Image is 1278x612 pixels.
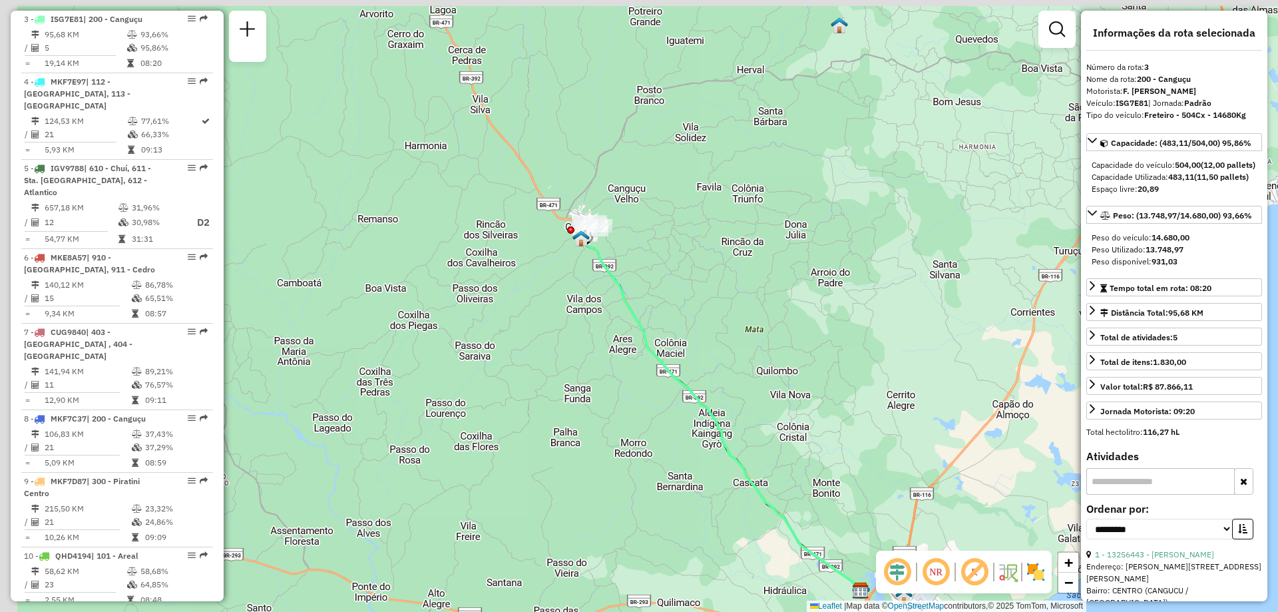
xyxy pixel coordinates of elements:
i: Distância Total [31,368,39,376]
td: 12,90 KM [44,394,131,407]
i: % de utilização da cubagem [132,381,142,389]
td: / [24,41,31,55]
strong: 931,03 [1152,256,1177,266]
em: Rota exportada [200,551,208,559]
div: Capacidade do veículo: [1092,159,1257,171]
div: Capacidade: (483,11/504,00) 95,86% [1086,154,1262,200]
strong: 3 [1144,62,1149,72]
span: ISG7E81 [51,14,83,24]
div: Endereço: [PERSON_NAME][STREET_ADDRESS][PERSON_NAME] [1086,561,1262,585]
td: / [24,378,31,392]
strong: Padrão [1184,98,1211,108]
strong: 20,89 [1138,184,1159,194]
i: % de utilização do peso [127,31,137,39]
span: 4 - [24,77,130,111]
strong: (12,00 pallets) [1201,160,1255,170]
i: Distância Total [31,31,39,39]
i: Distância Total [31,204,39,212]
td: 140,12 KM [44,278,131,292]
td: / [24,515,31,529]
td: = [24,456,31,469]
span: 7 - [24,327,132,361]
i: Total de Atividades [31,444,39,452]
td: 215,50 KM [44,502,131,515]
a: OpenStreetMap [888,601,945,611]
span: 6 - [24,252,155,274]
strong: 5 [1173,332,1177,342]
h4: Atividades [1086,450,1262,463]
i: % de utilização da cubagem [132,518,142,526]
button: Ordem crescente [1232,519,1253,539]
div: Tipo do veículo: [1086,109,1262,121]
a: Valor total:R$ 87.866,11 [1086,377,1262,395]
td: 5 [44,41,126,55]
p: D2 [186,215,210,230]
td: 15 [44,292,131,305]
span: | Jornada: [1148,98,1211,108]
em: Opções [188,15,196,23]
i: % de utilização do peso [132,505,142,513]
a: Zoom in [1058,553,1078,573]
td: 24,86% [144,515,208,529]
i: % de utilização da cubagem [132,294,142,302]
span: | [844,601,846,611]
span: CUG9840 [51,327,86,337]
td: 37,43% [144,428,208,441]
span: | 403 - [GEOGRAPHIC_DATA] , 404 - [GEOGRAPHIC_DATA] [24,327,132,361]
td: / [24,292,31,305]
div: Número da rota: [1086,61,1262,73]
img: 101 UDC WCL Três Vendas [895,587,913,605]
i: % de utilização da cubagem [127,44,137,52]
i: Tempo total em rota [132,459,138,467]
em: Opções [188,77,196,85]
i: Total de Atividades [31,218,39,226]
td: 08:57 [144,307,208,320]
i: Distância Total [31,117,39,125]
td: 5,09 KM [44,456,131,469]
i: % de utilização da cubagem [118,218,128,226]
a: Exibir filtros [1044,16,1070,43]
td: 89,21% [144,365,208,378]
td: 12 [44,214,118,231]
img: CDD Pelotas [852,582,869,599]
td: = [24,307,31,320]
strong: 504,00 [1175,160,1201,170]
strong: 116,27 hL [1143,427,1179,437]
span: + [1064,554,1073,571]
div: Nome da rota: [1086,73,1262,85]
span: 95,68 KM [1168,308,1203,318]
i: Distância Total [31,430,39,438]
span: | 910 - [GEOGRAPHIC_DATA], 911 - Cedro [24,252,155,274]
i: % de utilização da cubagem [127,581,137,589]
div: Peso disponível: [1092,256,1257,268]
td: = [24,232,31,246]
td: 31:31 [131,232,184,246]
a: Jornada Motorista: 09:20 [1086,402,1262,420]
td: 65,51% [144,292,208,305]
strong: 483,11 [1168,172,1194,182]
strong: 1.830,00 [1153,357,1186,367]
td: 23,32% [144,502,208,515]
td: 30,98% [131,214,184,231]
span: | 200 - Canguçu [87,414,146,424]
td: / [24,128,31,141]
i: Tempo total em rota [128,146,134,154]
a: Peso: (13.748,97/14.680,00) 93,66% [1086,206,1262,224]
span: Peso do veículo: [1092,232,1189,242]
td: = [24,394,31,407]
div: Total de itens: [1100,356,1186,368]
em: Opções [188,414,196,422]
div: Motorista: [1086,85,1262,97]
strong: F. [PERSON_NAME] [1123,86,1196,96]
span: Ocultar deslocamento [881,556,913,588]
em: Rota exportada [200,15,208,23]
strong: 14.680,00 [1152,232,1189,242]
i: Distância Total [31,567,39,575]
td: 58,68% [140,565,207,578]
td: 09:11 [144,394,208,407]
a: 1 - 13256443 - [PERSON_NAME] [1095,549,1214,559]
i: Distância Total [31,281,39,289]
strong: ISG7E81 [1116,98,1148,108]
td: 11 [44,378,131,392]
a: Total de atividades:5 [1086,328,1262,346]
